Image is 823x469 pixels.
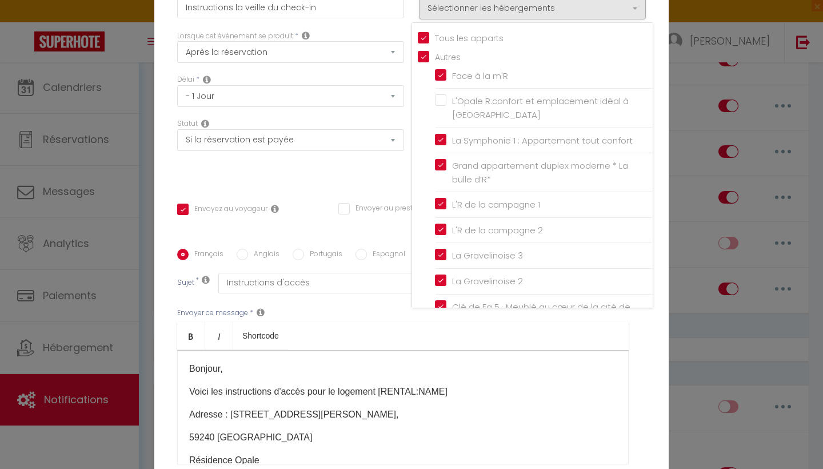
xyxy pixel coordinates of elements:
[177,74,194,85] label: Délai
[452,224,543,236] span: L'R de la campagne 2
[189,454,617,467] p: Résidence Opale
[203,75,211,84] i: Action Time
[452,301,630,327] span: Clé de Fa 5 · Meublé au cœur de la cité de [GEOGRAPHIC_DATA]
[452,160,628,185] span: Grand appartement duplex moderne * La bulle d’R*
[452,70,508,82] span: Face à la m'R
[177,322,205,349] a: Bold
[189,249,223,261] label: Français
[202,275,210,284] i: Subject
[248,249,279,261] label: Anglais
[304,249,342,261] label: Portugais
[189,385,617,399] p: Voici les instructions d'accès pour le logement [RENTAL:NAME]
[201,119,209,128] i: Booking status
[233,322,288,349] a: Shortcode
[205,322,233,349] a: Italic
[177,118,198,129] label: Statut
[452,95,629,121] span: L'Opale R:confort et emplacement idéal à [GEOGRAPHIC_DATA]
[189,362,617,376] p: Bonjour,
[367,249,405,261] label: Espagnol
[302,31,310,40] i: Event Occur
[189,431,617,444] p: 59240 [GEOGRAPHIC_DATA]
[189,408,617,422] p: Adresse : [STREET_ADDRESS][PERSON_NAME],
[177,31,293,42] label: Lorsque cet événement se produit
[271,204,279,213] i: Envoyer au voyageur
[177,308,248,319] label: Envoyer ce message
[435,51,461,63] span: Autres
[452,134,633,146] span: La Symphonie 1 : Appartement tout confort
[177,277,194,289] label: Sujet
[257,308,265,317] i: Message
[452,275,523,287] span: La Gravelinoise 2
